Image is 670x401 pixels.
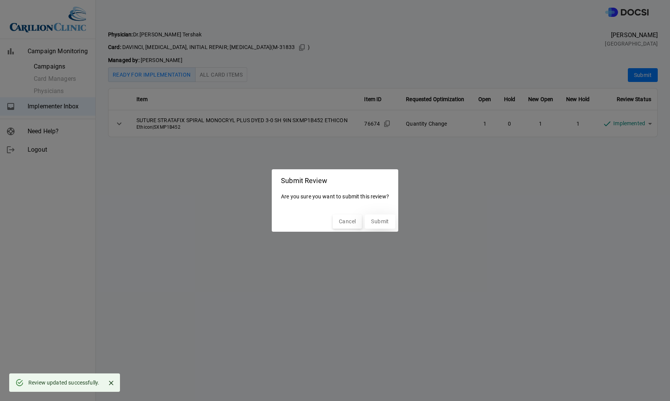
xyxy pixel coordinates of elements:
p: Are you sure you want to submit this review? [281,190,389,204]
div: Review updated successfully. [28,376,99,390]
button: Cancel [333,214,362,229]
button: Submit [365,214,395,229]
button: Close [105,377,117,389]
h2: Submit Review [272,169,398,190]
